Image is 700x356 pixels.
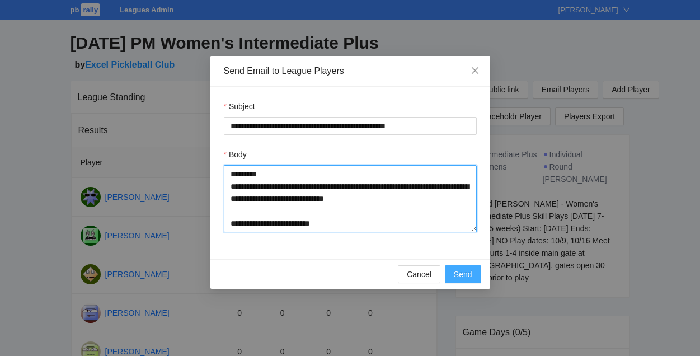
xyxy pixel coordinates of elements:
[224,65,477,77] div: Send Email to League Players
[224,165,477,232] textarea: Body
[445,265,481,283] button: Send
[471,66,480,75] span: close
[224,100,255,113] label: Subject
[460,56,490,86] button: Close
[224,148,247,161] label: Body
[224,117,477,135] input: Subject
[454,268,472,280] span: Send
[407,268,431,280] span: Cancel
[398,265,440,283] button: Cancel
